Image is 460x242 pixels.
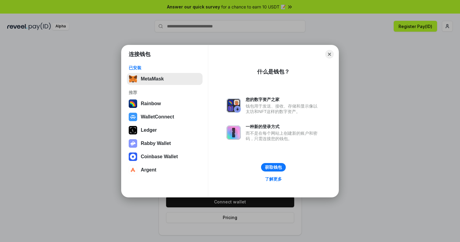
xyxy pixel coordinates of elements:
div: 已安装 [129,65,201,71]
a: 了解更多 [261,175,285,183]
div: MetaMask [141,76,164,82]
div: 一种新的登录方式 [246,124,320,129]
img: svg+xml,%3Csvg%20xmlns%3D%22http%3A%2F%2Fwww.w3.org%2F2000%2Fsvg%22%20fill%3D%22none%22%20viewBox... [129,139,137,148]
img: svg+xml,%3Csvg%20width%3D%22120%22%20height%3D%22120%22%20viewBox%3D%220%200%20120%20120%22%20fil... [129,99,137,108]
button: Argent [127,164,203,176]
div: Argent [141,167,156,173]
div: 而不是在每个网站上创建新的账户和密码，只需连接您的钱包。 [246,130,320,141]
div: Ledger [141,127,157,133]
button: 获取钱包 [261,163,286,171]
button: Rabby Wallet [127,137,203,149]
img: svg+xml,%3Csvg%20fill%3D%22none%22%20height%3D%2233%22%20viewBox%3D%220%200%2035%2033%22%20width%... [129,75,137,83]
button: Ledger [127,124,203,136]
div: Rabby Wallet [141,141,171,146]
div: 获取钱包 [265,165,282,170]
img: svg+xml,%3Csvg%20xmlns%3D%22http%3A%2F%2Fwww.w3.org%2F2000%2Fsvg%22%20width%3D%2228%22%20height%3... [129,126,137,134]
img: svg+xml,%3Csvg%20xmlns%3D%22http%3A%2F%2Fwww.w3.org%2F2000%2Fsvg%22%20fill%3D%22none%22%20viewBox... [226,125,241,140]
img: svg+xml,%3Csvg%20width%3D%2228%22%20height%3D%2228%22%20viewBox%3D%220%200%2028%2028%22%20fill%3D... [129,166,137,174]
img: svg+xml,%3Csvg%20width%3D%2228%22%20height%3D%2228%22%20viewBox%3D%220%200%2028%2028%22%20fill%3D... [129,113,137,121]
img: svg+xml,%3Csvg%20xmlns%3D%22http%3A%2F%2Fwww.w3.org%2F2000%2Fsvg%22%20fill%3D%22none%22%20viewBox... [226,98,241,113]
button: Rainbow [127,98,203,110]
div: 推荐 [129,90,201,95]
div: 钱包用于发送、接收、存储和显示像以太坊和NFT这样的数字资产。 [246,103,320,114]
div: Rainbow [141,101,161,106]
h1: 连接钱包 [129,51,150,58]
div: 您的数字资产之家 [246,97,320,102]
div: 了解更多 [265,176,282,182]
div: 什么是钱包？ [257,68,290,75]
button: Coinbase Wallet [127,151,203,163]
img: svg+xml,%3Csvg%20width%3D%2228%22%20height%3D%2228%22%20viewBox%3D%220%200%2028%2028%22%20fill%3D... [129,152,137,161]
div: WalletConnect [141,114,174,120]
div: Coinbase Wallet [141,154,178,159]
button: Close [325,50,334,58]
button: WalletConnect [127,111,203,123]
button: MetaMask [127,73,203,85]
